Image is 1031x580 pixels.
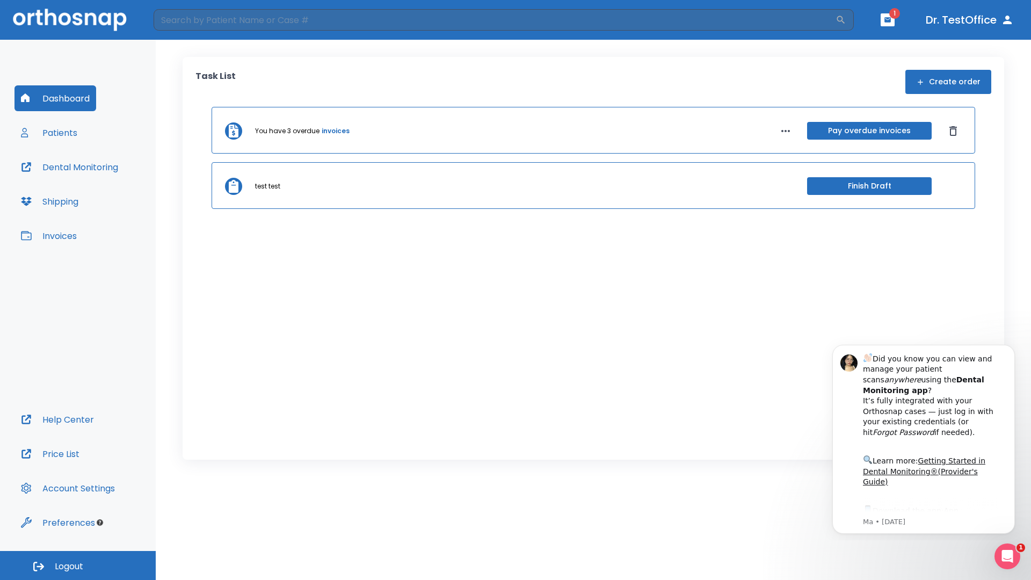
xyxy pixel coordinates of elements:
[945,122,962,140] button: Dismiss
[994,543,1020,569] iframe: Intercom live chat
[13,9,127,31] img: Orthosnap
[14,475,121,501] button: Account Settings
[807,177,932,195] button: Finish Draft
[905,70,991,94] button: Create order
[816,335,1031,540] iframe: Intercom notifications message
[95,518,105,527] div: Tooltip anchor
[14,510,101,535] button: Preferences
[14,189,85,214] button: Shipping
[14,154,125,180] button: Dental Monitoring
[195,70,236,94] p: Task List
[154,9,836,31] input: Search by Patient Name or Case #
[1017,543,1025,552] span: 1
[255,182,280,191] p: test test
[14,223,83,249] button: Invoices
[14,120,84,146] button: Patients
[322,126,350,136] a: invoices
[255,126,320,136] p: You have 3 overdue
[14,407,100,432] button: Help Center
[47,171,142,191] a: App Store
[14,85,96,111] button: Dashboard
[921,10,1018,30] button: Dr. TestOffice
[14,441,86,467] button: Price List
[807,122,932,140] button: Pay overdue invoices
[182,17,191,25] button: Dismiss notification
[47,169,182,223] div: Download the app: | ​ Let us know if you need help getting started!
[47,182,182,192] p: Message from Ma, sent 6w ago
[889,8,900,19] span: 1
[55,561,83,572] span: Logout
